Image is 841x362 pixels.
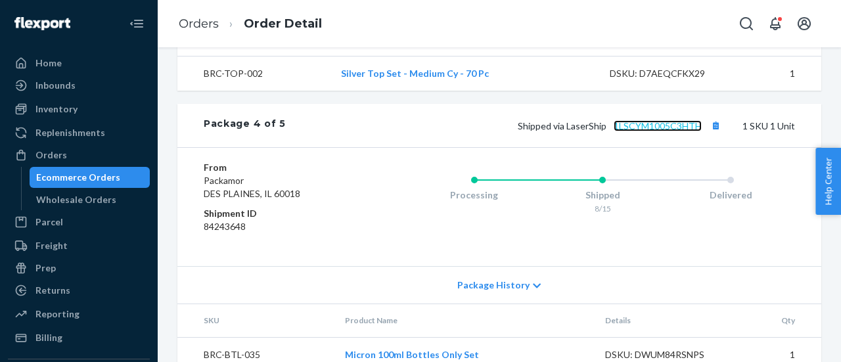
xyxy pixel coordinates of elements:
[614,120,702,131] a: 1LSCYM1005C3HTH
[334,304,595,337] th: Product Name
[8,235,150,256] a: Freight
[35,239,68,252] div: Freight
[35,331,62,344] div: Billing
[8,75,150,96] a: Inbounds
[35,215,63,229] div: Parcel
[36,193,116,206] div: Wholesale Orders
[457,279,530,292] span: Package History
[539,203,667,214] div: 8/15
[35,57,62,70] div: Home
[595,304,737,337] th: Details
[244,16,322,31] a: Order Detail
[791,11,817,37] button: Open account menu
[8,280,150,301] a: Returns
[8,53,150,74] a: Home
[14,17,70,30] img: Flexport logo
[286,117,795,134] div: 1 SKU 1 Unit
[8,99,150,120] a: Inventory
[707,117,724,134] button: Copy tracking number
[410,189,538,202] div: Processing
[35,102,78,116] div: Inventory
[35,284,70,297] div: Returns
[35,126,105,139] div: Replenishments
[204,175,300,199] span: Packamor DES PLAINES, IL 60018
[539,189,667,202] div: Shipped
[345,349,479,360] a: Micron 100ml Bottles Only Set
[518,120,724,131] span: Shipped via LaserShip
[35,148,67,162] div: Orders
[35,307,80,321] div: Reporting
[8,327,150,348] a: Billing
[341,68,489,79] a: Silver Top Set - Medium Cy - 70 Pc
[168,5,332,43] ol: breadcrumbs
[35,261,56,275] div: Prep
[762,11,788,37] button: Open notifications
[124,11,150,37] button: Close Navigation
[177,57,330,91] td: BRC-TOP-002
[8,122,150,143] a: Replenishments
[8,258,150,279] a: Prep
[815,148,841,215] button: Help Center
[30,189,150,210] a: Wholesale Orders
[605,348,726,361] div: DSKU: DWUM84RSNPS
[204,117,286,134] div: Package 4 of 5
[36,171,120,184] div: Ecommerce Orders
[8,145,150,166] a: Orders
[30,167,150,188] a: Ecommerce Orders
[610,67,731,80] div: DSKU: D7AEQCFKX29
[204,220,357,233] dd: 84243648
[8,212,150,233] a: Parcel
[35,79,76,92] div: Inbounds
[733,11,760,37] button: Open Search Box
[740,57,821,91] td: 1
[8,304,150,325] a: Reporting
[177,304,334,337] th: SKU
[179,16,219,31] a: Orders
[667,189,795,202] div: Delivered
[204,207,357,220] dt: Shipment ID
[204,161,357,174] dt: From
[737,304,821,337] th: Qty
